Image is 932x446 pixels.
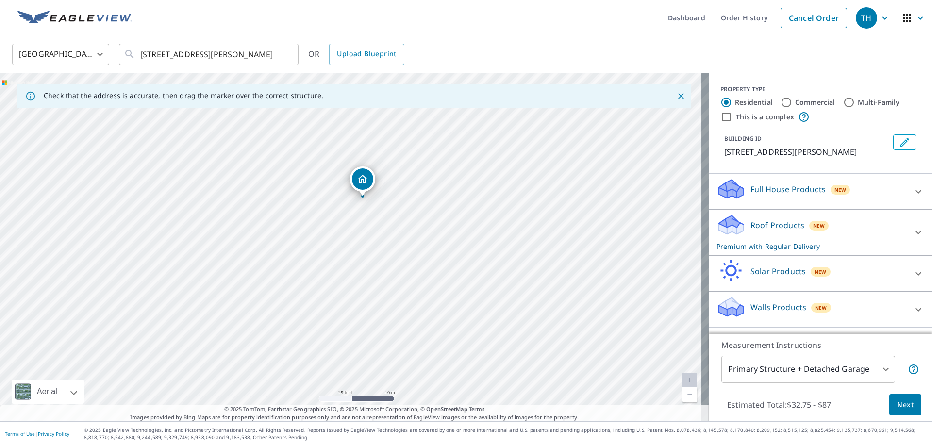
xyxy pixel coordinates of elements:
a: Terms of Use [5,430,35,437]
p: Premium with Regular Delivery [716,241,907,251]
img: EV Logo [17,11,132,25]
span: Next [897,399,914,411]
div: Solar ProductsNew [716,260,924,287]
span: New [834,186,847,194]
p: Roof Products [750,219,804,231]
p: Estimated Total: $32.75 - $87 [719,394,839,415]
button: Close [675,90,687,102]
a: Cancel Order [781,8,847,28]
div: Aerial [34,380,60,404]
p: Full House Products [750,183,826,195]
p: Check that the address is accurate, then drag the marker over the correct structure. [44,91,323,100]
span: © 2025 TomTom, Earthstar Geographics SIO, © 2025 Microsoft Corporation, © [224,405,485,413]
div: Walls ProductsNew [716,296,924,323]
div: Primary Structure + Detached Garage [721,356,895,383]
div: [GEOGRAPHIC_DATA] [12,41,109,68]
a: Terms [469,405,485,413]
div: Full House ProductsNew [716,178,924,205]
label: Residential [735,98,773,107]
p: Walls Products [750,301,806,313]
span: Your report will include the primary structure and a detached garage if one exists. [908,363,919,375]
button: Next [889,394,921,416]
label: Multi-Family [858,98,900,107]
label: This is a complex [736,112,794,122]
span: Upload Blueprint [337,48,396,60]
p: © 2025 Eagle View Technologies, Inc. and Pictometry International Corp. All Rights Reserved. Repo... [84,427,927,441]
p: [STREET_ADDRESS][PERSON_NAME] [724,146,889,158]
div: Roof ProductsNewPremium with Regular Delivery [716,214,924,251]
div: TH [856,7,877,29]
div: OR [308,44,404,65]
a: Current Level 20, Zoom Out [682,387,697,402]
div: Dropped pin, building 1, Residential property, 6499 Elaine Rd Evergreen, CO 80439 [350,166,375,197]
a: Upload Blueprint [329,44,404,65]
p: Solar Products [750,265,806,277]
span: New [813,222,825,230]
span: New [815,304,827,312]
a: Current Level 20, Zoom In Disabled [682,373,697,387]
div: Aerial [12,380,84,404]
input: Search by address or latitude-longitude [140,41,279,68]
a: Privacy Policy [38,430,69,437]
div: PROPERTY TYPE [720,85,920,94]
label: Commercial [795,98,835,107]
button: Edit building 1 [893,134,916,150]
p: Measurement Instructions [721,339,919,351]
p: | [5,431,69,437]
p: BUILDING ID [724,134,762,143]
a: OpenStreetMap [426,405,467,413]
span: New [815,268,827,276]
